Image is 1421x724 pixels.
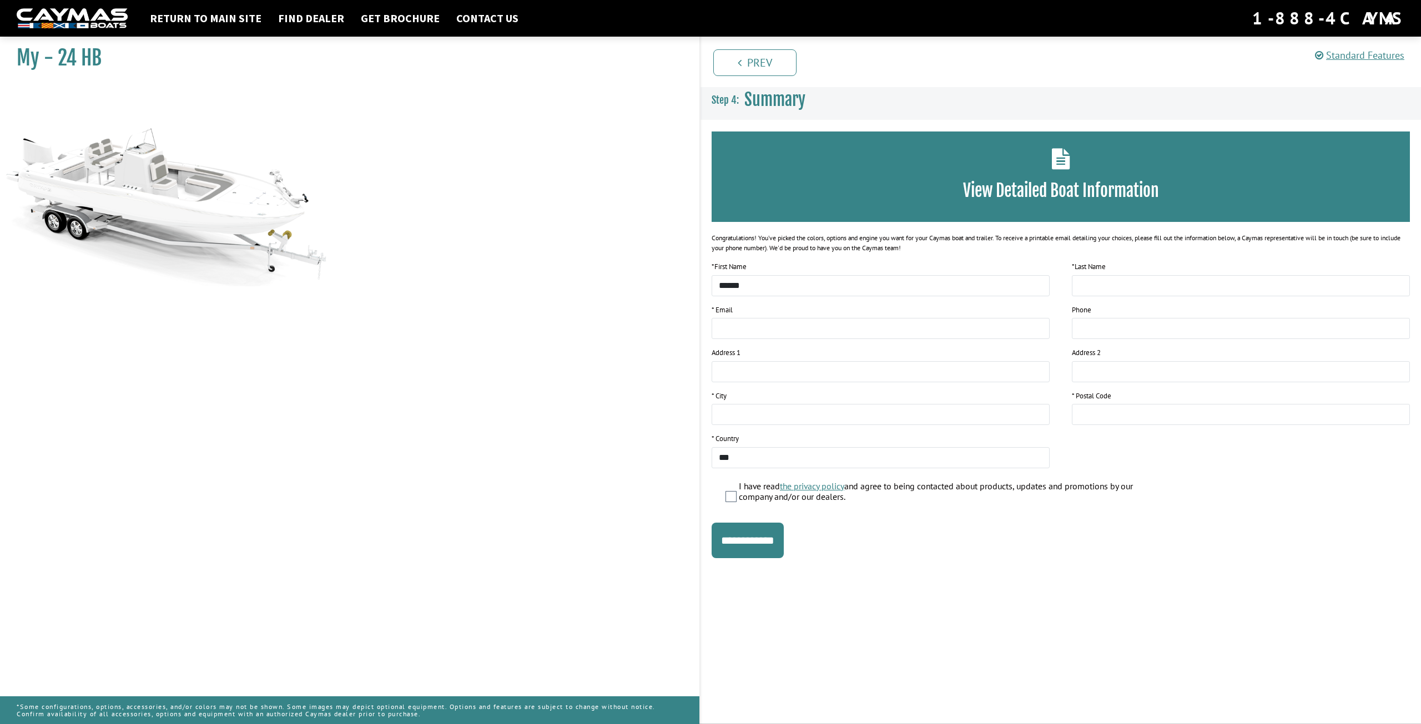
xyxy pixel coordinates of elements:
label: Last Name [1072,261,1106,272]
label: * Postal Code [1072,391,1111,402]
label: * Email [712,305,733,316]
label: First Name [712,261,747,272]
a: Prev [713,49,797,76]
div: Congratulations! You’ve picked the colors, options and engine you want for your Caymas boat and t... [712,233,1410,253]
label: Address 2 [1072,347,1101,358]
label: * City [712,391,727,402]
a: the privacy policy [780,480,844,492]
label: Address 1 [712,347,740,358]
div: 1-888-4CAYMAS [1252,6,1404,31]
a: Return to main site [144,11,267,26]
span: Summary [744,89,805,110]
a: Find Dealer [273,11,350,26]
h3: View Detailed Boat Information [728,180,1393,201]
label: Phone [1072,305,1091,316]
h1: My - 24 HB [17,45,672,70]
label: * Country [712,433,739,444]
ul: Pagination [710,48,1421,76]
a: Contact Us [451,11,524,26]
img: white-logo-c9c8dbefe5ff5ceceb0f0178aa75bf4bb51f6bca0971e226c86eb53dfe498488.png [17,8,128,29]
a: Standard Features [1315,49,1404,62]
a: Get Brochure [355,11,445,26]
label: I have read and agree to being contacted about products, updates and promotions by our company an... [739,481,1150,505]
p: *Some configurations, options, accessories, and/or colors may not be shown. Some images may depic... [17,697,683,723]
